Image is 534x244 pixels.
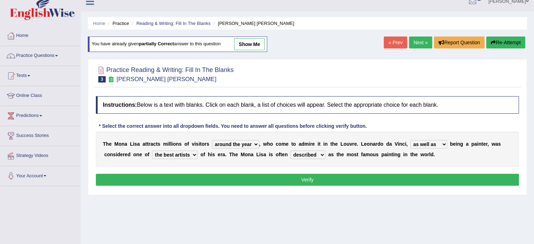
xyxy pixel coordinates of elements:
[397,152,401,157] b: g
[196,141,199,147] b: s
[270,141,273,147] b: o
[103,141,106,147] b: T
[0,146,80,164] a: Strategy Videos
[410,152,412,157] b: t
[498,141,501,147] b: s
[145,141,147,147] b: t
[387,152,388,157] b: i
[380,141,383,147] b: o
[384,37,407,48] a: « Prev
[123,152,125,157] b: r
[357,141,358,147] b: .
[0,166,80,184] a: Your Account
[347,141,350,147] b: u
[0,46,80,64] a: Practice Questions
[261,152,263,157] b: s
[88,37,267,52] div: You have already given answer to this question
[282,141,286,147] b: m
[167,141,169,147] b: i
[104,152,107,157] b: c
[134,141,137,147] b: s
[176,141,179,147] b: n
[325,141,328,147] b: n
[121,141,125,147] b: n
[139,41,174,47] b: partially correct
[212,152,215,157] b: s
[486,141,488,147] b: r
[477,141,479,147] b: i
[187,141,189,147] b: f
[456,141,457,147] b: i
[263,141,267,147] b: w
[179,141,182,147] b: s
[373,141,376,147] b: a
[336,152,338,157] b: t
[127,152,131,157] b: d
[259,152,261,157] b: i
[267,141,270,147] b: h
[420,152,424,157] b: w
[125,152,127,157] b: e
[354,141,357,147] b: e
[299,141,302,147] b: a
[293,141,296,147] b: o
[352,141,354,147] b: r
[384,152,387,157] b: a
[430,152,434,157] b: d
[229,152,232,157] b: T
[145,152,148,157] b: o
[151,141,153,147] b: a
[206,141,209,147] b: s
[460,141,463,147] b: g
[234,38,265,50] a: show me
[107,152,110,157] b: o
[96,174,519,186] button: Verify
[450,141,453,147] b: b
[153,141,156,147] b: c
[106,141,109,147] b: h
[370,152,373,157] b: o
[395,141,398,147] b: V
[278,141,282,147] b: o
[349,141,352,147] b: v
[245,152,248,157] b: o
[363,152,365,157] b: a
[415,152,418,157] b: e
[114,141,119,147] b: M
[240,152,245,157] b: M
[394,152,397,157] b: n
[211,152,212,157] b: i
[424,152,427,157] b: o
[381,152,384,157] b: p
[109,141,112,147] b: e
[276,152,279,157] b: o
[457,141,460,147] b: n
[357,152,358,157] b: t
[286,141,289,147] b: e
[403,152,404,157] b: i
[256,152,259,157] b: L
[347,152,351,157] b: m
[367,141,370,147] b: o
[96,65,234,83] h2: Practice Reading & Writing: Fill In The Blanks
[332,141,335,147] b: h
[204,152,205,157] b: f
[235,152,238,157] b: e
[158,141,160,147] b: s
[184,141,187,147] b: o
[163,141,167,147] b: m
[409,37,432,48] a: Next »
[0,66,80,84] a: Tests
[270,152,273,157] b: s
[136,21,210,26] a: Reading & Writing: Fill In The Blanks
[200,141,202,147] b: t
[263,152,266,157] b: a
[330,141,332,147] b: t
[495,141,498,147] b: a
[466,141,469,147] b: a
[377,141,381,147] b: d
[96,96,519,114] h4: Below is a text with blanks. Click on each blank, a list of choices will appear. Select the appro...
[328,152,331,157] b: a
[200,152,204,157] b: o
[149,141,150,147] b: r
